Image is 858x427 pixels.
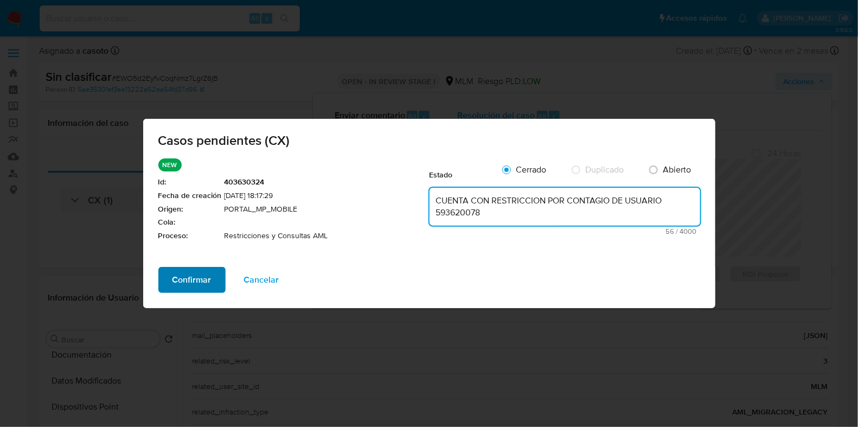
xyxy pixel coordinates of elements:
span: Máximo 4000 caracteres [433,228,697,235]
span: PORTAL_MP_MOBILE [225,204,430,215]
span: Fecha de creación [158,190,222,201]
button: Confirmar [158,267,226,293]
div: Estado [430,158,495,186]
button: Cancelar [230,267,293,293]
p: NEW [158,158,182,171]
span: Confirmar [172,268,212,292]
span: Cancelar [244,268,279,292]
span: Casos pendientes (CX) [158,134,700,147]
span: Id : [158,177,222,188]
textarea: CUENTA CON RESTRICCION POR CONTAGIO DE USUARIO 593620078 [430,188,700,226]
span: Origen : [158,204,222,215]
span: [DATE] 18:17:29 [225,190,430,201]
span: Proceso : [158,231,222,241]
span: 403630324 [225,177,430,188]
span: Abierto [663,163,691,176]
span: Cerrado [516,163,547,176]
span: Cola : [158,217,222,228]
span: Restricciones y Consultas AML [225,231,430,241]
